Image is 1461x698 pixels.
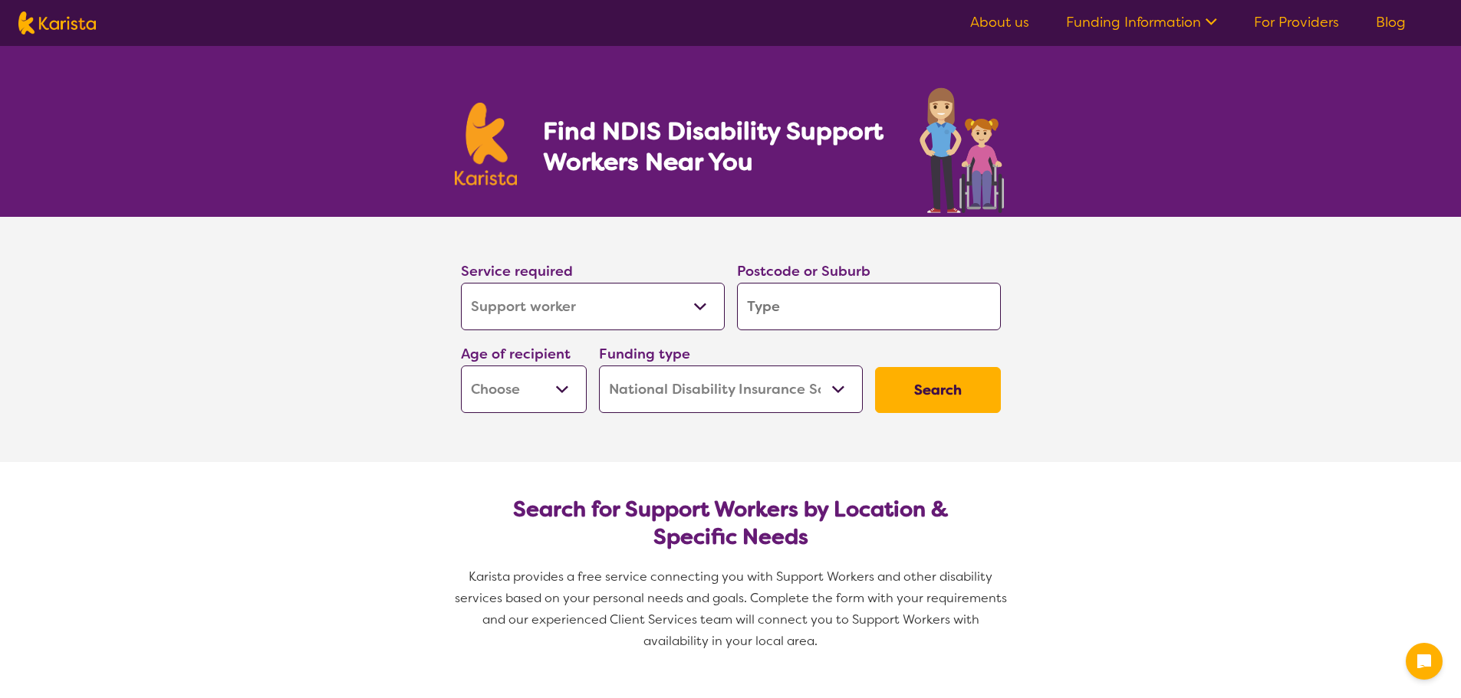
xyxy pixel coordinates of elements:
button: Search [875,367,1001,413]
a: About us [970,13,1029,31]
h2: Search for Support Workers by Location & Specific Needs [473,496,989,551]
input: Type [737,283,1001,330]
span: Karista provides a free service connecting you with Support Workers and other disability services... [455,569,1010,649]
label: Funding type [599,345,690,363]
h1: Find NDIS Disability Support Workers Near You [543,116,886,177]
img: Karista logo [18,11,96,34]
label: Service required [461,262,573,280]
label: Age of recipient [461,345,571,363]
a: For Providers [1254,13,1339,31]
label: Postcode or Suburb [737,262,870,280]
img: support-worker [918,83,1007,217]
img: Karista logo [455,103,518,185]
a: Blog [1376,13,1406,31]
a: Funding Information [1066,13,1217,31]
